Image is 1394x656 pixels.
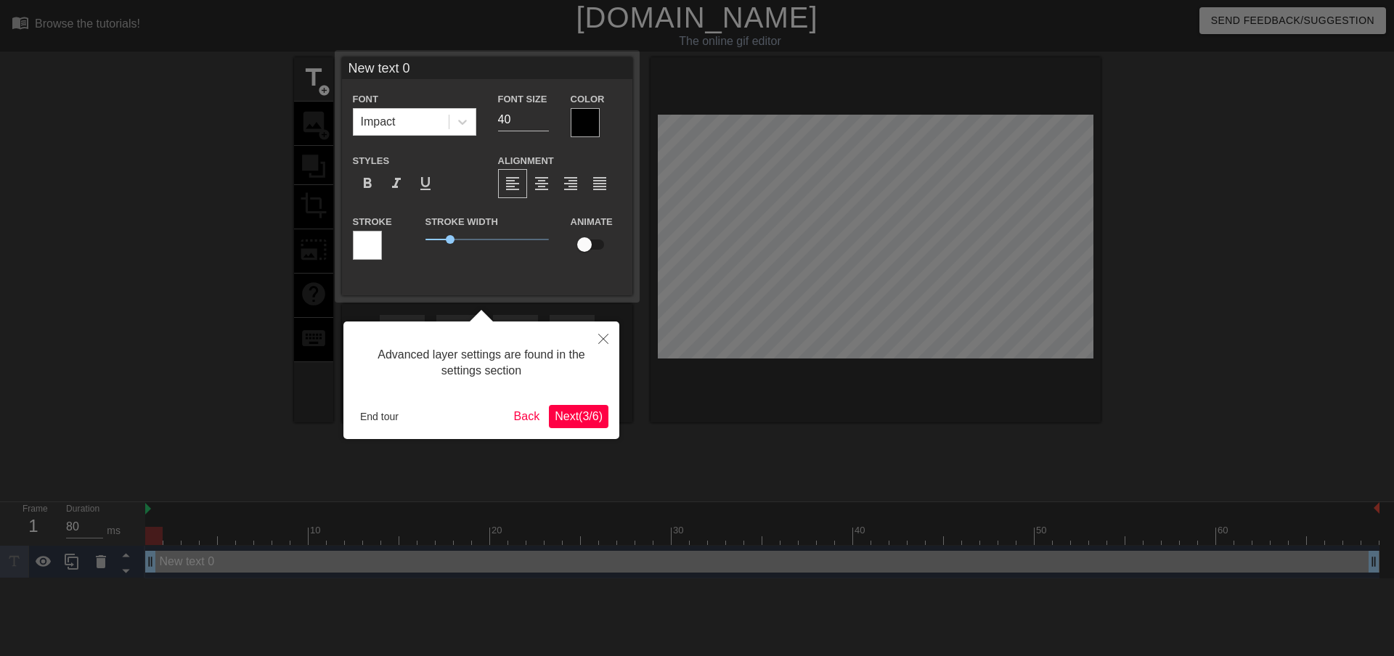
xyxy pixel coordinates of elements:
span: Next ( 3 / 6 ) [555,410,603,422]
button: Back [508,405,546,428]
div: Advanced layer settings are found in the settings section [354,332,608,394]
button: Next [549,405,608,428]
button: Close [587,321,619,355]
button: End tour [354,406,404,427]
